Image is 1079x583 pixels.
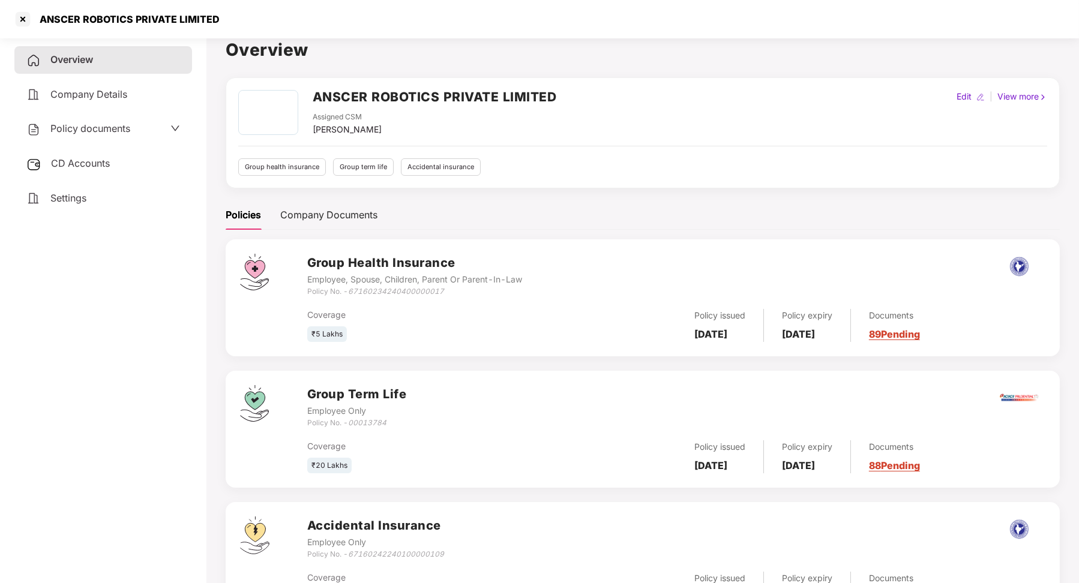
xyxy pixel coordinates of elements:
[869,328,920,340] a: 89 Pending
[240,385,269,422] img: svg+xml;base64,PHN2ZyB4bWxucz0iaHR0cDovL3d3dy53My5vcmcvMjAwMC9zdmciIHdpZHRoPSI0Ny43MTQiIGhlaWdodD...
[51,157,110,169] span: CD Accounts
[401,158,481,176] div: Accidental insurance
[307,404,407,417] div: Employee Only
[307,536,444,549] div: Employee Only
[170,124,180,133] span: down
[995,90,1050,103] div: View more
[782,459,815,471] b: [DATE]
[999,377,1041,419] img: iciciprud.png
[50,53,93,65] span: Overview
[333,158,394,176] div: Group term life
[782,440,832,453] div: Policy expiry
[26,191,41,206] img: svg+xml;base64,PHN2ZyB4bWxucz0iaHR0cDovL3d3dy53My5vcmcvMjAwMC9zdmciIHdpZHRoPSIyNCIgaGVpZ2h0PSIyNC...
[976,93,985,101] img: editIcon
[50,192,86,204] span: Settings
[307,516,444,535] h3: Accidental Insurance
[869,440,920,453] div: Documents
[1039,93,1047,101] img: rightIcon
[999,518,1040,541] img: nia.png
[313,112,382,123] div: Assigned CSM
[26,122,41,137] img: svg+xml;base64,PHN2ZyB4bWxucz0iaHR0cDovL3d3dy53My5vcmcvMjAwMC9zdmciIHdpZHRoPSIyNCIgaGVpZ2h0PSIyNC...
[50,122,130,134] span: Policy documents
[238,158,326,176] div: Group health insurance
[240,516,269,554] img: svg+xml;base64,PHN2ZyB4bWxucz0iaHR0cDovL3d3dy53My5vcmcvMjAwMC9zdmciIHdpZHRoPSI0OS4zMjEiIGhlaWdodD...
[313,87,557,107] h2: ANSCER ROBOTICS PRIVATE LIMITED
[782,328,815,340] b: [DATE]
[782,309,832,322] div: Policy expiry
[26,157,41,172] img: svg+xml;base64,PHN2ZyB3aWR0aD0iMjUiIGhlaWdodD0iMjQiIHZpZXdCb3g9IjAgMCAyNSAyNCIgZmlsbD0ibm9uZSIgeG...
[694,440,745,453] div: Policy issued
[280,208,377,223] div: Company Documents
[226,37,1060,63] h1: Overview
[869,459,920,471] a: 88 Pending
[307,326,347,342] div: ₹5 Lakhs
[694,309,745,322] div: Policy issued
[240,254,269,290] img: svg+xml;base64,PHN2ZyB4bWxucz0iaHR0cDovL3d3dy53My5vcmcvMjAwMC9zdmciIHdpZHRoPSI0Ny43MTQiIGhlaWdodD...
[999,255,1040,278] img: nia.png
[307,458,352,474] div: ₹20 Lakhs
[348,287,444,296] i: 67160234240400000017
[32,13,220,25] div: ANSCER ROBOTICS PRIVATE LIMITED
[26,88,41,102] img: svg+xml;base64,PHN2ZyB4bWxucz0iaHR0cDovL3d3dy53My5vcmcvMjAwMC9zdmciIHdpZHRoPSIyNCIgaGVpZ2h0PSIyNC...
[307,254,522,272] h3: Group Health Insurance
[307,549,444,560] div: Policy No. -
[869,309,920,322] div: Documents
[954,90,974,103] div: Edit
[307,385,407,404] h3: Group Term Life
[50,88,127,100] span: Company Details
[694,328,727,340] b: [DATE]
[26,53,41,68] img: svg+xml;base64,PHN2ZyB4bWxucz0iaHR0cDovL3d3dy53My5vcmcvMjAwMC9zdmciIHdpZHRoPSIyNCIgaGVpZ2h0PSIyNC...
[348,549,444,558] i: 67160242240100000109
[987,90,995,103] div: |
[226,208,261,223] div: Policies
[348,418,386,427] i: 00013784
[307,440,553,453] div: Coverage
[307,273,522,286] div: Employee, Spouse, Children, Parent Or Parent-In-Law
[307,417,407,429] div: Policy No. -
[307,308,553,321] div: Coverage
[694,459,727,471] b: [DATE]
[307,286,522,297] div: Policy No. -
[313,123,382,136] div: [PERSON_NAME]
